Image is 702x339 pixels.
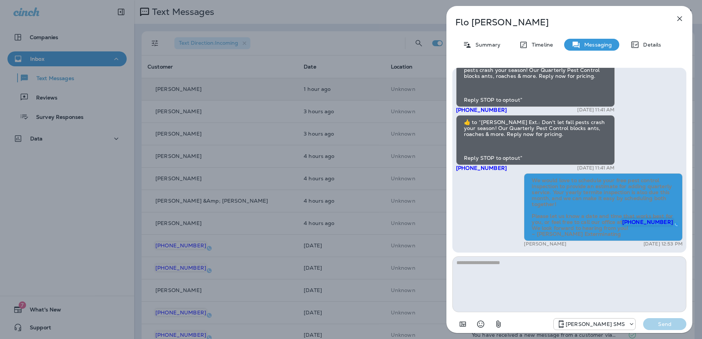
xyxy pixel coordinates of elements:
button: Select an emoji [473,317,488,332]
p: [PERSON_NAME] SMS [566,321,625,327]
p: Flo [PERSON_NAME] [455,17,659,28]
div: +1 (757) 760-3335 [554,320,635,329]
div: Removed ‌👍‌ from “ [PERSON_NAME] Ext.: Don't let fall pests crash your season! Our Quarterly Pest... [456,57,615,107]
p: Details [639,42,661,48]
p: [DATE] 11:41 AM [577,107,614,113]
button: Add in a premade template [455,317,470,332]
span: [PHONE_NUMBER] [622,219,673,225]
p: [DATE] 12:53 PM [643,241,683,247]
p: Timeline [528,42,553,48]
span: [PHONE_NUMBER] [456,107,507,113]
p: [DATE] 11:41 AM [577,165,614,171]
p: Messaging [581,42,612,48]
div: ​👍​ to “ [PERSON_NAME] Ext.: Don't let fall pests crash your season! Our Quarterly Pest Control b... [456,115,615,165]
p: Summary [472,42,500,48]
p: [PERSON_NAME] [524,241,566,247]
span: [PHONE_NUMBER] [456,165,507,171]
span: We would love to schedule your free pest control inspection to provide an estimate for adding qua... [532,177,674,237]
